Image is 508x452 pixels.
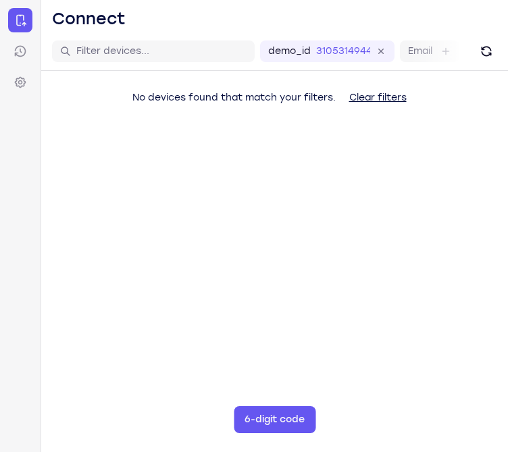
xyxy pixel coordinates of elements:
[76,45,247,58] input: Filter devices...
[52,8,126,30] h1: Connect
[338,84,417,111] button: Clear filters
[408,45,432,58] label: Email
[8,39,32,63] a: Sessions
[268,45,311,58] label: demo_id
[476,40,497,62] button: Refresh
[8,70,32,94] a: Settings
[132,92,336,103] span: No devices found that match your filters.
[234,406,315,433] button: 6-digit code
[8,8,32,32] a: Connect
